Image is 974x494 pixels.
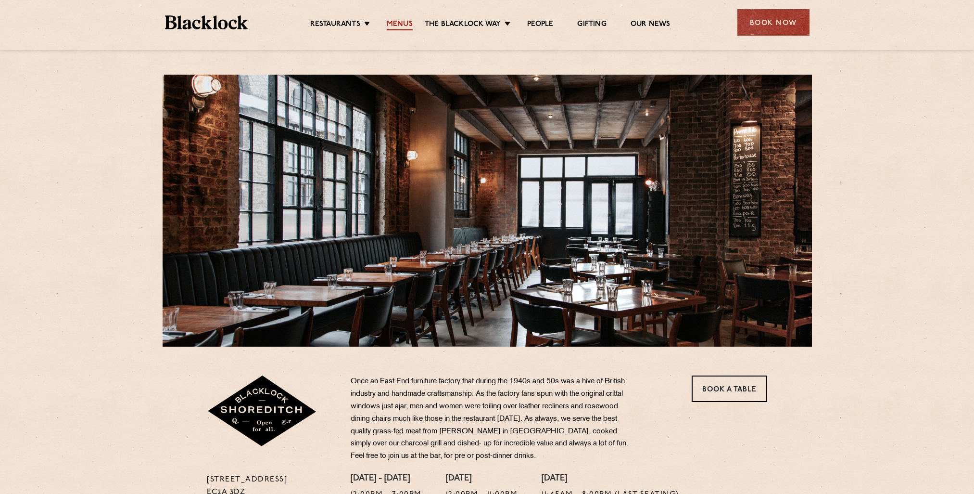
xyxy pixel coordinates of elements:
[351,376,634,463] p: Once an East End furniture factory that during the 1940s and 50s was a hive of British industry a...
[446,474,518,484] h4: [DATE]
[737,9,810,36] div: Book Now
[425,20,501,30] a: The Blacklock Way
[692,376,767,402] a: Book a Table
[577,20,606,30] a: Gifting
[631,20,670,30] a: Our News
[207,376,318,448] img: Shoreditch-stamp-v2-default.svg
[351,474,422,484] h4: [DATE] - [DATE]
[542,474,679,484] h4: [DATE]
[165,15,248,29] img: BL_Textured_Logo-footer-cropped.svg
[387,20,413,30] a: Menus
[310,20,360,30] a: Restaurants
[527,20,553,30] a: People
